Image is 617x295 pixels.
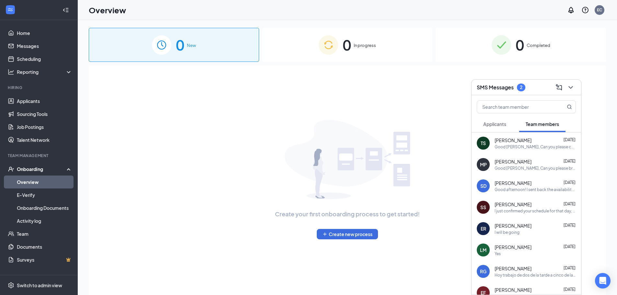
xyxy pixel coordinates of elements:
svg: ComposeMessage [555,84,563,91]
div: EC [597,7,602,13]
svg: Settings [8,282,14,289]
a: E-Verify [17,188,72,201]
span: [DATE] [564,244,576,249]
span: New [187,42,196,49]
a: Messages [17,40,72,52]
span: [PERSON_NAME] [495,201,531,208]
span: [DATE] [564,287,576,292]
div: 2 [520,85,522,90]
span: Applicants [483,121,506,127]
a: SurveysCrown [17,253,72,266]
div: TS [481,140,486,146]
svg: MagnifyingGlass [567,104,572,109]
span: [PERSON_NAME] [495,287,531,293]
div: Hoy trabajo de dos de la tarde a cinco de la tarde pero tengo mucha tos no sé si así puedo ir o m... [495,272,576,278]
svg: ChevronDown [567,84,575,91]
div: Yes [495,251,501,256]
span: [PERSON_NAME] [495,265,531,272]
div: Team Management [8,153,71,158]
div: Onboarding [17,166,67,172]
a: Onboarding Documents [17,201,72,214]
svg: UserCheck [8,166,14,172]
div: Switch to admin view [17,282,62,289]
span: 0 [176,34,184,56]
div: RG [480,268,486,275]
span: [DATE] [564,159,576,164]
a: Team [17,227,72,240]
span: [DATE] [564,137,576,142]
a: Talent Network [17,133,72,146]
div: I just confirmed your schedule for that day, and you are scheduled 9am-10am specifically for the ... [495,208,576,214]
svg: Notifications [567,6,575,14]
button: PlusCreate new process [317,229,378,239]
span: Create your first onboarding process to get started! [275,210,420,219]
a: Applicants [17,95,72,108]
a: Documents [17,240,72,253]
a: Home [17,27,72,40]
span: [DATE] [564,180,576,185]
svg: WorkstreamLogo [7,6,14,13]
div: Hiring [8,85,71,90]
span: [PERSON_NAME] [495,244,531,250]
div: SS [480,204,486,210]
input: Search team member [477,101,554,113]
span: [DATE] [564,266,576,270]
span: [PERSON_NAME] [495,222,531,229]
span: Team members [526,121,559,127]
svg: Plus [322,232,327,237]
span: Completed [527,42,550,49]
div: I will be going [495,230,520,235]
div: ER [481,225,486,232]
div: LM [480,247,486,253]
div: SD [480,183,486,189]
div: Good afternoon! I sent back the availability agreement portion of your paperwork. You would have ... [495,187,576,192]
svg: Collapse [63,7,69,13]
svg: QuestionInfo [581,6,589,14]
a: Activity log [17,214,72,227]
a: Job Postings [17,120,72,133]
svg: Analysis [8,69,14,75]
span: [PERSON_NAME] [495,180,531,186]
button: ChevronDown [566,82,576,93]
span: [PERSON_NAME] [495,158,531,165]
span: [PERSON_NAME] [495,137,531,143]
a: Scheduling [17,52,72,65]
span: [DATE] [564,223,576,228]
span: 0 [343,34,351,56]
div: Reporting [17,69,73,75]
h1: Overview [89,5,126,16]
div: MP [480,161,487,168]
a: Sourcing Tools [17,108,72,120]
h3: SMS Messages [477,84,514,91]
div: Good [PERSON_NAME], Can you please complete your onboarding. Specifically the availability agreem... [495,144,576,150]
span: 0 [516,34,524,56]
div: Open Intercom Messenger [595,273,611,289]
span: [DATE] [564,201,576,206]
span: In progress [354,42,376,49]
button: ComposeMessage [554,82,564,93]
div: Good [PERSON_NAME], Can you please bring the documents we scanned during you r hiring process. Yo... [495,165,576,171]
a: Overview [17,176,72,188]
